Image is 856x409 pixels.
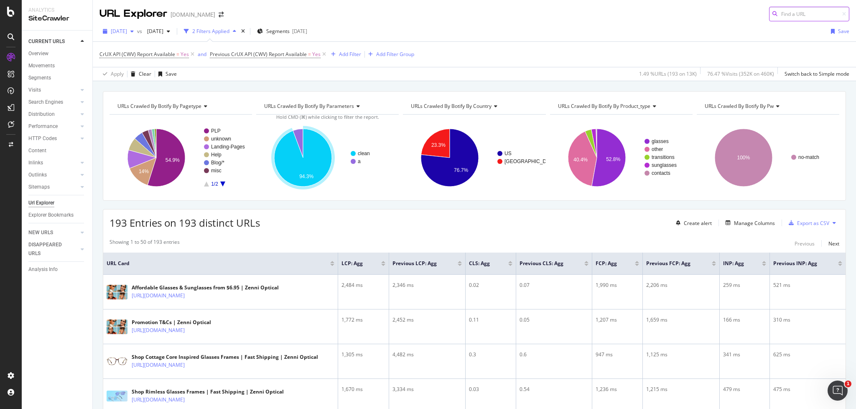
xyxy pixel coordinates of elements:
[28,98,63,107] div: Search Engines
[28,228,78,237] a: NEW URLS
[504,158,557,164] text: [GEOGRAPHIC_DATA]
[646,281,716,289] div: 2,206 ms
[723,386,766,393] div: 479 ms
[596,281,639,289] div: 1,990 ms
[722,218,775,228] button: Manage Columns
[392,260,445,267] span: Previous LCP: Agg
[573,157,588,163] text: 40.4%
[828,25,849,38] button: Save
[132,361,185,369] a: [URL][DOMAIN_NAME]
[28,134,78,143] a: HTTP Codes
[256,121,399,194] svg: A chart.
[376,51,414,58] div: Add Filter Group
[785,216,829,230] button: Export as CSV
[673,216,712,230] button: Create alert
[211,160,224,166] text: Blog/*
[211,152,222,158] text: Help
[454,167,468,173] text: 76.7%
[734,220,775,227] div: Manage Columns
[28,122,78,131] a: Performance
[684,220,712,227] div: Create alert
[28,7,86,14] div: Analytics
[520,316,588,324] div: 0.05
[166,157,180,163] text: 54.9%
[28,171,78,179] a: Outlinks
[341,386,385,393] div: 1,670 ms
[312,49,321,60] span: Yes
[365,49,414,59] button: Add Filter Group
[211,144,245,150] text: Landing-Pages
[845,381,851,387] span: 1
[358,151,370,156] text: clean
[411,102,492,110] span: URLs Crawled By Botify By country
[520,351,588,358] div: 0.6
[520,260,572,267] span: Previous CLS: Agg
[403,121,545,194] svg: A chart.
[211,128,221,134] text: PLP
[838,28,849,35] div: Save
[28,265,58,274] div: Analysis Info
[28,183,78,192] a: Sitemaps
[171,10,215,19] div: [DOMAIN_NAME]
[646,260,699,267] span: Previous FCP: Agg
[28,199,54,207] div: Url Explorer
[28,86,78,95] a: Visits
[28,171,47,179] div: Outlinks
[28,98,78,107] a: Search Engines
[116,100,245,113] h4: URLs Crawled By Botify By pagetype
[264,102,354,110] span: URLs Crawled By Botify By parameters
[198,51,206,58] div: and
[111,70,124,77] div: Apply
[705,102,774,110] span: URLs Crawled By Botify By pw
[192,28,229,35] div: 2 Filters Applied
[606,156,620,162] text: 52.8%
[469,281,512,289] div: 0.02
[409,100,538,113] h4: URLs Crawled By Botify By country
[132,326,185,335] a: [URL][DOMAIN_NAME]
[28,49,87,58] a: Overview
[652,146,663,152] text: other
[328,49,361,59] button: Add Filter
[211,136,231,142] text: unknown
[99,25,137,38] button: [DATE]
[28,211,87,220] a: Explorer Bookmarks
[211,181,218,187] text: 1/2
[339,51,361,58] div: Add Filter
[504,151,512,156] text: US
[469,316,512,324] div: 0.11
[99,51,175,58] span: CrUX API (CWV) Report Available
[341,260,368,267] span: LCP: Agg
[117,102,201,110] span: URLs Crawled By Botify By pagetype
[639,70,697,77] div: 1.49 % URLs ( 193 on 13K )
[28,61,55,70] div: Movements
[596,386,639,393] div: 1,236 ms
[166,70,177,77] div: Save
[144,28,163,35] span: 2024 Jul. 26th
[652,138,669,144] text: glasses
[828,381,848,401] iframe: Intercom live chat
[550,121,693,194] svg: A chart.
[773,260,825,267] span: Previous INP: Agg
[28,49,48,58] div: Overview
[254,25,311,38] button: Segments[DATE]
[28,134,57,143] div: HTTP Codes
[723,316,766,324] div: 166 ms
[219,12,224,18] div: arrow-right-arrow-left
[110,121,252,194] svg: A chart.
[107,358,127,365] img: main image
[596,351,639,358] div: 947 ms
[596,316,639,324] div: 1,207 ms
[773,386,842,393] div: 475 ms
[28,199,87,207] a: Url Explorer
[132,284,279,291] div: Affordable Glasses & Sunglasses from $6.95 | Zenni Optical
[769,7,849,21] input: Find a URL
[646,316,716,324] div: 1,659 ms
[132,388,284,396] div: Shop Rimless Glasses Frames | Fast Shipping | Zenni Optical
[795,238,815,248] button: Previous
[28,74,87,82] a: Segments
[28,122,58,131] div: Performance
[110,216,260,230] span: 193 Entries on 193 distinct URLs
[28,158,43,167] div: Inlinks
[28,211,74,220] div: Explorer Bookmarks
